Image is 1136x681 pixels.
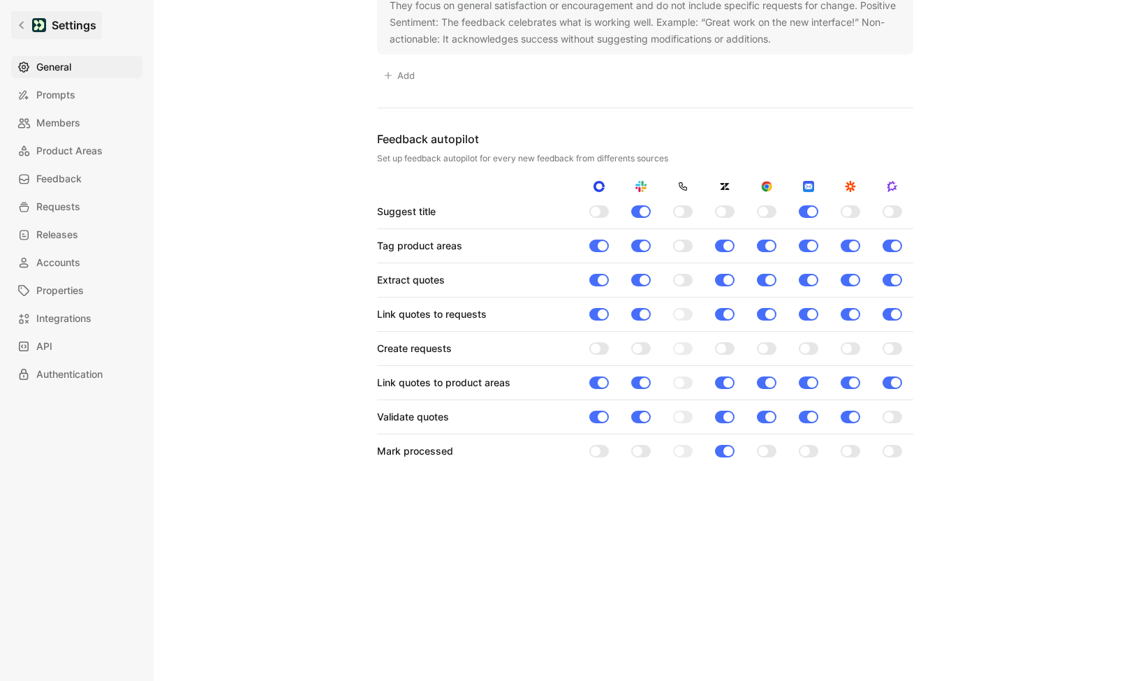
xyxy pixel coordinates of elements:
[36,142,103,159] span: Product Areas
[36,59,71,75] span: General
[11,251,142,274] a: Accounts
[52,17,96,34] h1: Settings
[11,224,142,246] a: Releases
[11,84,142,106] a: Prompts
[36,366,103,383] span: Authentication
[377,237,462,254] div: Tag product areas
[36,338,52,355] span: API
[11,56,142,78] a: General
[11,112,142,134] a: Members
[377,306,487,323] div: Link quotes to requests
[377,340,452,357] div: Create requests
[11,363,142,386] a: Authentication
[11,11,102,39] a: Settings
[377,443,453,460] div: Mark processed
[377,153,913,164] div: Set up feedback autopilot for every new feedback from differents sources
[11,335,142,358] a: API
[11,196,142,218] a: Requests
[36,226,78,243] span: Releases
[11,307,142,330] a: Integrations
[36,254,80,271] span: Accounts
[36,310,91,327] span: Integrations
[377,409,449,425] div: Validate quotes
[11,279,142,302] a: Properties
[36,87,75,103] span: Prompts
[36,170,82,187] span: Feedback
[11,168,142,190] a: Feedback
[377,374,510,391] div: Link quotes to product areas
[377,203,436,220] div: Suggest title
[377,272,445,288] div: Extract quotes
[36,115,80,131] span: Members
[377,66,421,85] button: Add
[36,282,84,299] span: Properties
[11,140,142,162] a: Product Areas
[377,131,913,147] div: Feedback autopilot
[36,198,80,215] span: Requests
